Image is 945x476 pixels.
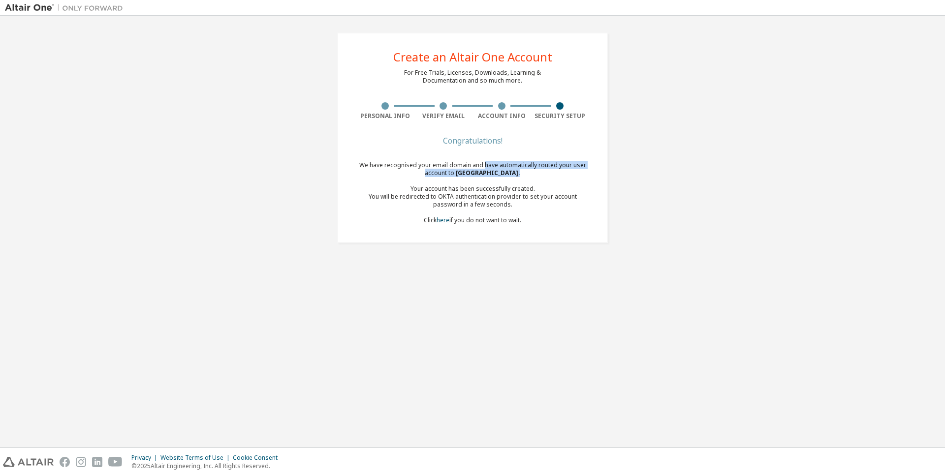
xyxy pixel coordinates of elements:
div: Personal Info [356,112,414,120]
div: Website Terms of Use [160,454,233,462]
img: instagram.svg [76,457,86,467]
div: You will be redirected to OKTA authentication provider to set your account password in a few seco... [356,193,589,208]
span: [GEOGRAPHIC_DATA] . [456,169,520,177]
img: altair_logo.svg [3,457,54,467]
div: We have recognised your email domain and have automatically routed your user account to Click if ... [356,161,589,224]
a: here [437,216,449,224]
img: facebook.svg [60,457,70,467]
img: linkedin.svg [92,457,102,467]
div: For Free Trials, Licenses, Downloads, Learning & Documentation and so much more. [404,69,541,85]
div: Cookie Consent [233,454,283,462]
img: youtube.svg [108,457,123,467]
div: Your account has been successfully created. [356,185,589,193]
div: Verify Email [414,112,473,120]
div: Security Setup [531,112,590,120]
img: Altair One [5,3,128,13]
div: Privacy [131,454,160,462]
div: Account Info [472,112,531,120]
p: © 2025 Altair Engineering, Inc. All Rights Reserved. [131,462,283,470]
div: Congratulations! [356,138,589,144]
div: Create an Altair One Account [393,51,552,63]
